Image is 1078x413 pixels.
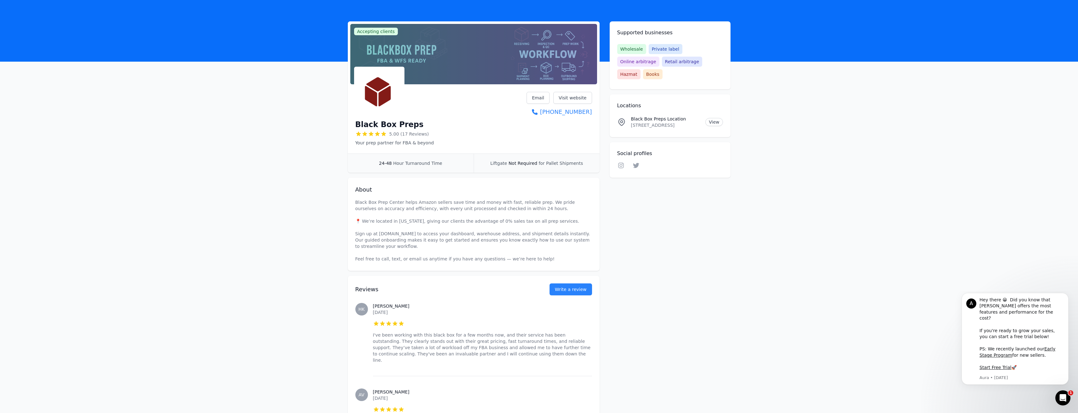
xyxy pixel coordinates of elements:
[490,161,507,166] span: Liftgate
[373,310,388,315] time: [DATE]
[355,120,424,130] h1: Black Box Preps
[355,68,403,116] img: Black Box Preps
[643,69,663,79] span: Books
[1055,390,1070,405] iframe: Intercom live chat
[617,57,659,67] span: Online arbitrage
[379,161,392,166] span: 24-48
[355,285,529,294] h2: Reviews
[617,69,641,79] span: Hazmat
[373,389,592,395] h3: [PERSON_NAME]
[393,161,442,166] span: Hour Turnaround Time
[617,102,723,109] h2: Locations
[705,118,723,126] a: View
[631,116,701,122] p: Black Box Preps Location
[373,332,592,363] p: I've been working with this black box for a few months now, and their service has been outstandin...
[373,396,388,401] time: [DATE]
[631,122,701,128] p: [STREET_ADDRESS]
[527,92,550,104] a: Email
[649,44,682,54] span: Private label
[354,28,398,35] span: Accepting clients
[952,291,1078,409] iframe: Intercom notifications message
[358,393,364,397] span: AV
[355,185,592,194] h2: About
[617,29,723,36] h2: Supported businesses
[355,140,434,146] p: Your prep partner for FBA & beyond
[617,150,723,157] h2: Social profiles
[509,161,537,166] span: Not Required
[373,303,592,309] h3: [PERSON_NAME]
[358,307,365,311] span: HK
[553,92,592,104] a: Visit website
[539,161,583,166] span: for Pallet Shipments
[355,199,592,262] p: Black Box Prep Center helps Amazon sellers save time and money with fast, reliable prep. We pride...
[662,57,702,67] span: Retail arbitrage
[527,108,592,116] a: [PHONE_NUMBER]
[389,131,429,137] span: 5.00 (17 Reviews)
[617,44,646,54] span: Wholesale
[550,283,592,295] a: Write a review
[1068,390,1073,395] span: 1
